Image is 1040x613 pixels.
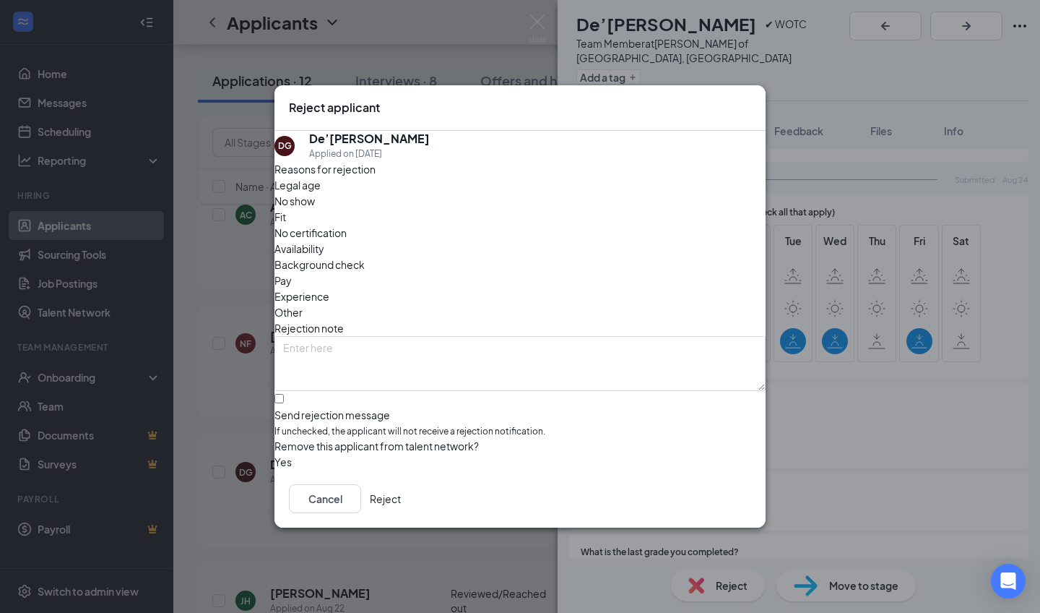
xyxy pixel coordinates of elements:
span: Legal age [274,177,321,193]
span: Rejection note [274,322,344,335]
input: Send rejection messageIf unchecked, the applicant will not receive a rejection notification. [274,394,284,403]
span: No certification [274,225,347,241]
h5: De’[PERSON_NAME] [309,131,430,147]
span: Experience [274,288,329,304]
div: Send rejection message [274,408,766,422]
span: No show [274,193,315,209]
span: Remove this applicant from talent network? [274,440,479,453]
div: DG [278,140,292,152]
span: Reasons for rejection [274,163,376,176]
span: Pay [274,273,292,288]
span: Other [274,304,303,320]
button: Cancel [289,484,361,513]
div: Open Intercom Messenger [991,564,1026,599]
span: Availability [274,241,324,257]
div: Applied on [DATE] [309,147,430,161]
span: Yes [274,454,292,470]
span: Background check [274,257,365,273]
span: Fit [274,209,286,225]
button: Reject [370,484,401,513]
h3: Reject applicant [289,100,380,116]
span: If unchecked, the applicant will not receive a rejection notification. [274,425,766,439]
